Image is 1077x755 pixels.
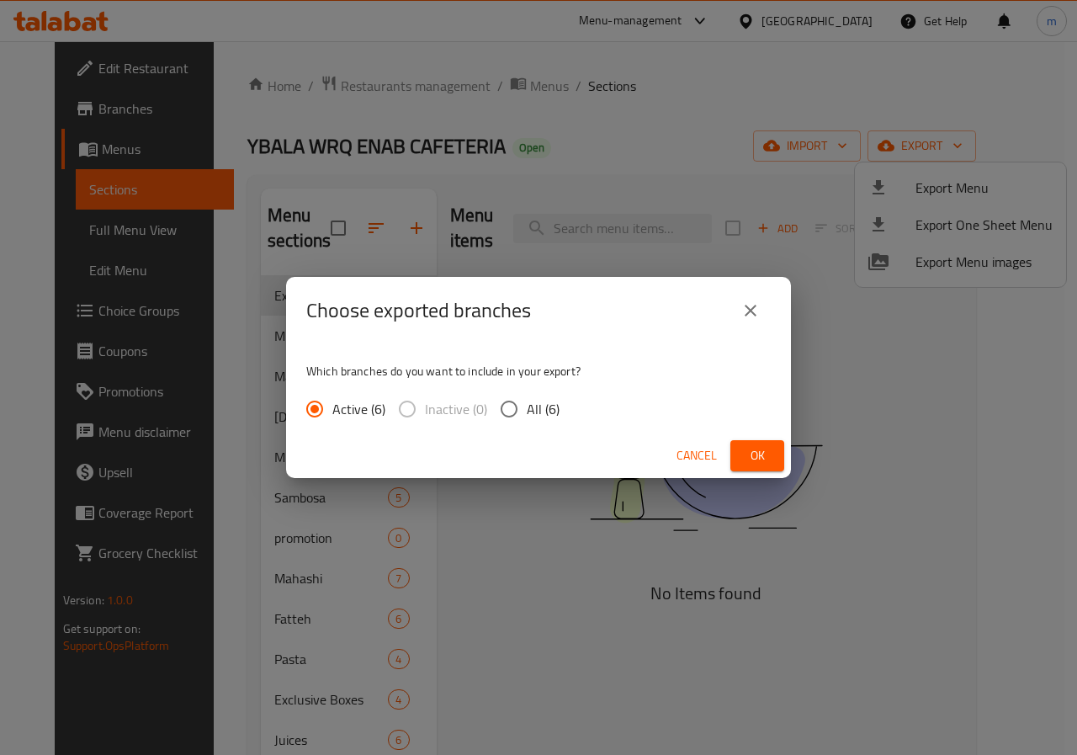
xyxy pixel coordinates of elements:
span: Active (6) [332,399,385,419]
span: Cancel [676,445,717,466]
span: Inactive (0) [425,399,487,419]
button: Ok [730,440,784,471]
button: close [730,290,771,331]
p: Which branches do you want to include in your export? [306,363,771,380]
h2: Choose exported branches [306,297,531,324]
button: Cancel [670,440,724,471]
span: Ok [744,445,771,466]
span: All (6) [527,399,560,419]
